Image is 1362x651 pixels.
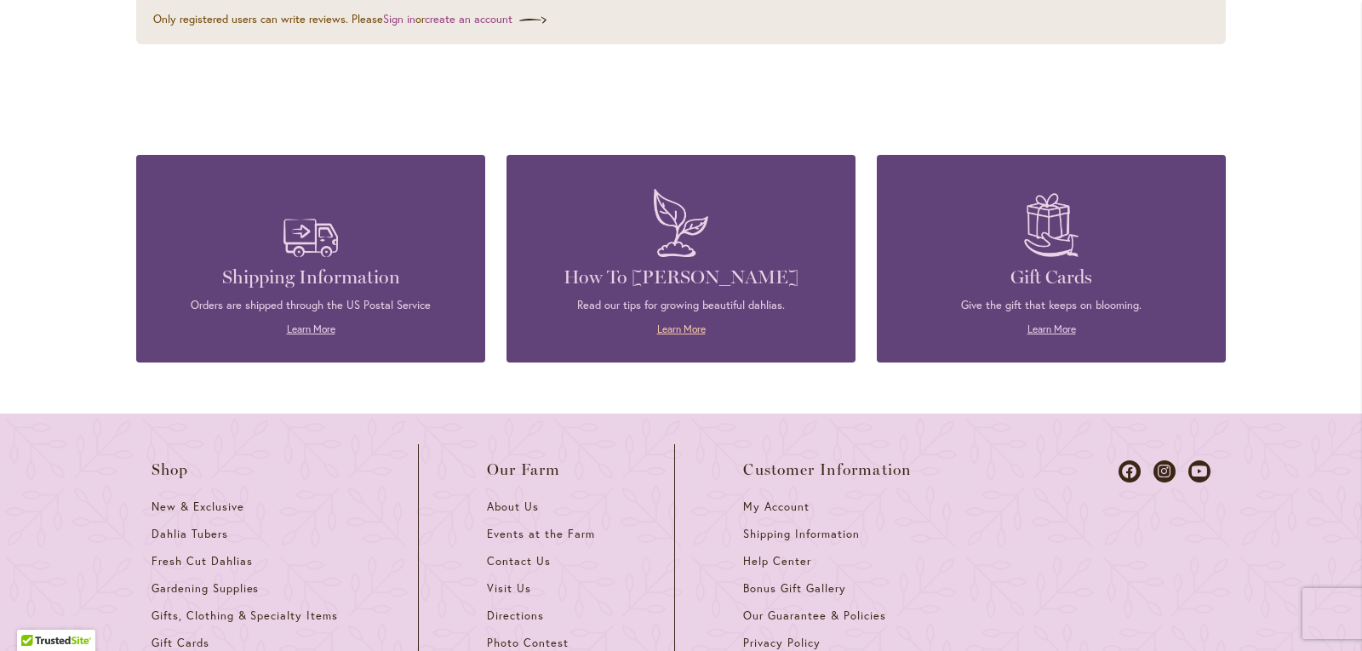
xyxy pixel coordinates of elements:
[487,527,594,541] span: Events at the Farm
[487,554,551,568] span: Contact Us
[287,323,335,335] a: Learn More
[902,266,1200,289] h4: Gift Cards
[152,636,209,650] span: Gift Cards
[743,636,821,650] span: Privacy Policy
[532,266,830,289] h4: How To [PERSON_NAME]
[1153,460,1176,483] a: Dahlias on Instagram
[487,461,560,478] span: Our Farm
[487,581,531,596] span: Visit Us
[152,500,244,514] span: New & Exclusive
[1027,323,1076,335] a: Learn More
[743,527,859,541] span: Shipping Information
[487,500,539,514] span: About Us
[152,581,259,596] span: Gardening Supplies
[743,608,885,623] span: Our Guarantee & Policies
[532,298,830,313] p: Read our tips for growing beautiful dahlias.
[487,608,544,623] span: Directions
[153,7,1209,34] div: Only registered users can write reviews. Please or
[152,527,228,541] span: Dahlia Tubers
[162,266,460,289] h4: Shipping Information
[162,298,460,313] p: Orders are shipped through the US Postal Service
[152,608,338,623] span: Gifts, Clothing & Specialty Items
[902,298,1200,313] p: Give the gift that keeps on blooming.
[13,591,60,638] iframe: Launch Accessibility Center
[657,323,706,335] a: Learn More
[383,12,415,26] a: Sign in
[152,554,253,568] span: Fresh Cut Dahlias
[152,461,189,478] span: Shop
[487,636,569,650] span: Photo Contest
[1119,460,1141,483] a: Dahlias on Facebook
[425,12,547,26] a: create an account
[1188,460,1210,483] a: Dahlias on Youtube
[743,554,811,568] span: Help Center
[743,500,810,514] span: My Account
[743,581,845,596] span: Bonus Gift Gallery
[743,461,912,478] span: Customer Information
